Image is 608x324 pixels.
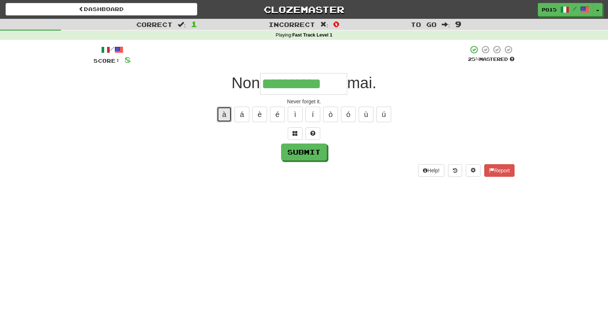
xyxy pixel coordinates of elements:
span: Incorrect [269,21,315,28]
span: 25 % [468,56,479,62]
span: / [573,6,577,11]
span: To go [411,21,437,28]
a: Clozemaster [208,3,400,16]
span: mai. [347,74,376,92]
a: Dashboard [6,3,197,15]
button: í [305,107,320,122]
button: è [252,107,267,122]
button: é [270,107,285,122]
button: ì [288,107,303,122]
span: po15 [542,6,557,13]
button: Report [484,164,515,177]
button: Submit [281,144,327,161]
button: Round history (alt+y) [448,164,462,177]
button: ò [323,107,338,122]
div: Mastered [468,56,515,63]
span: 8 [124,55,131,64]
div: Never forget it. [93,98,515,105]
button: á [235,107,249,122]
span: 9 [455,20,461,28]
span: : [442,21,450,28]
button: ú [376,107,391,122]
span: : [178,21,186,28]
button: Help! [418,164,444,177]
span: 0 [333,20,339,28]
button: à [217,107,232,122]
button: ó [341,107,356,122]
span: Score: [93,58,120,64]
span: Correct [136,21,173,28]
button: ù [359,107,373,122]
strong: Fast Track Level 1 [292,32,332,38]
button: Switch sentence to multiple choice alt+p [288,127,303,140]
span: : [320,21,328,28]
div: / [93,45,131,54]
a: po15 / [538,3,593,16]
span: 1 [191,20,197,28]
span: Non [232,74,260,92]
button: Single letter hint - you only get 1 per sentence and score half the points! alt+h [305,127,320,140]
